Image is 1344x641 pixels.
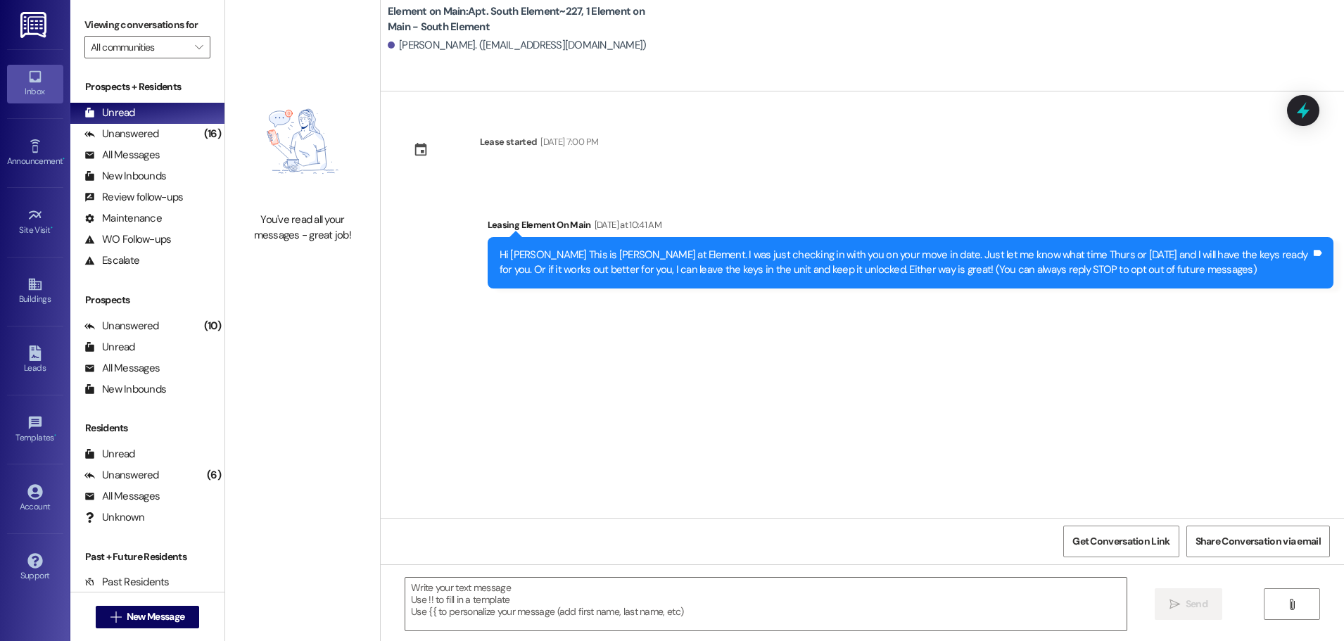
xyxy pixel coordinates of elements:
div: Hi [PERSON_NAME] This is [PERSON_NAME] at Element. I was just checking in with you on your move i... [500,248,1311,278]
i:  [110,611,121,623]
div: Escalate [84,253,139,268]
button: New Message [96,606,200,628]
i:  [1169,599,1180,610]
a: Leads [7,341,63,379]
div: Maintenance [84,211,162,226]
div: Lease started [480,134,538,149]
a: Support [7,549,63,587]
i:  [195,42,203,53]
div: Leasing Element On Main [488,217,1333,237]
div: [DATE] at 10:41 AM [591,217,661,232]
div: All Messages [84,489,160,504]
span: • [51,223,53,233]
div: Unknown [84,510,144,525]
div: Prospects + Residents [70,80,224,94]
span: Get Conversation Link [1072,534,1169,549]
input: All communities [91,36,188,58]
div: You've read all your messages - great job! [241,212,364,243]
div: Past + Future Residents [70,550,224,564]
a: Account [7,480,63,518]
div: Unread [84,447,135,462]
label: Viewing conversations for [84,14,210,36]
a: Templates • [7,411,63,449]
div: Prospects [70,293,224,307]
div: (16) [201,123,224,145]
i:  [1286,599,1297,610]
a: Site Visit • [7,203,63,241]
button: Get Conversation Link [1063,526,1179,557]
div: Unanswered [84,127,159,141]
div: New Inbounds [84,382,166,397]
div: [DATE] 7:00 PM [537,134,598,149]
div: Past Residents [84,575,170,590]
span: • [54,431,56,440]
span: Share Conversation via email [1196,534,1321,549]
span: Send [1186,597,1207,611]
button: Share Conversation via email [1186,526,1330,557]
a: Buildings [7,272,63,310]
img: ResiDesk Logo [20,12,49,38]
div: (6) [203,464,224,486]
div: WO Follow-ups [84,232,171,247]
div: Unread [84,106,135,120]
div: [PERSON_NAME]. ([EMAIL_ADDRESS][DOMAIN_NAME]) [388,38,647,53]
div: All Messages [84,361,160,376]
img: empty-state [241,77,364,205]
div: New Inbounds [84,169,166,184]
span: New Message [127,609,184,624]
div: Residents [70,421,224,436]
div: All Messages [84,148,160,163]
b: Element on Main: Apt. South Element~227, 1 Element on Main - South Element [388,4,669,34]
div: Unanswered [84,319,159,334]
div: Unread [84,340,135,355]
div: (10) [201,315,224,337]
div: Review follow-ups [84,190,183,205]
a: Inbox [7,65,63,103]
div: Unanswered [84,468,159,483]
span: • [63,154,65,164]
button: Send [1155,588,1223,620]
